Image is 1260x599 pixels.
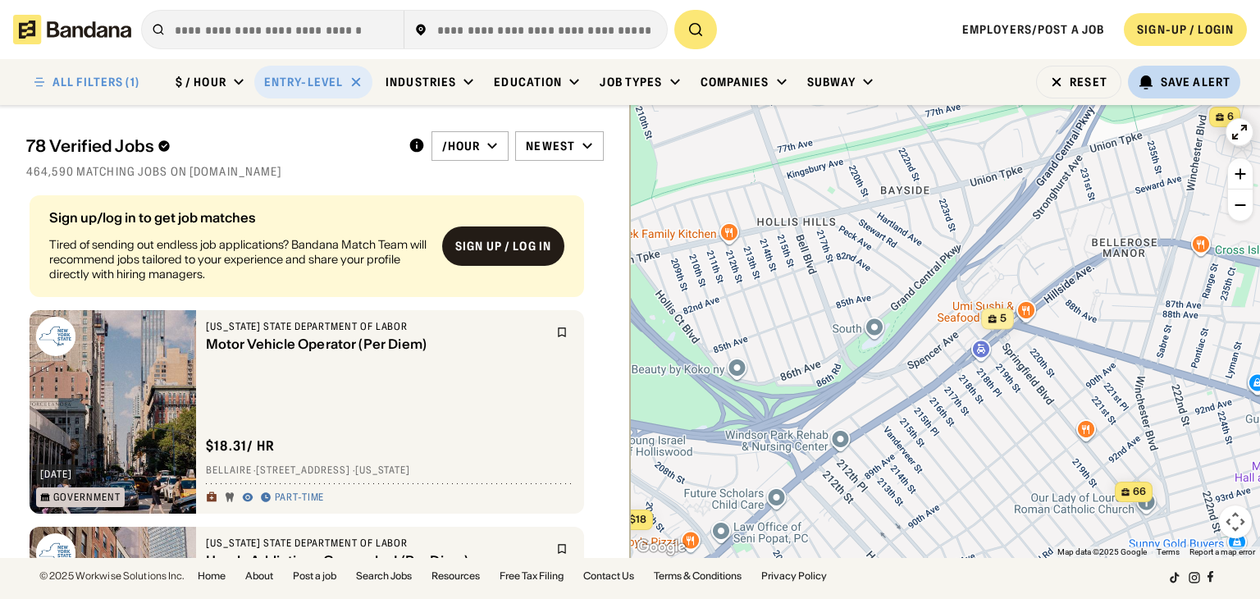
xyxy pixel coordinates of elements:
[600,75,662,89] div: Job Types
[386,75,456,89] div: Industries
[807,75,856,89] div: Subway
[1133,485,1146,499] span: 66
[26,164,604,179] div: 464,590 matching jobs on [DOMAIN_NAME]
[455,239,551,254] div: Sign up / Log in
[36,533,75,573] img: New York State Department of Labor logo
[442,139,481,153] div: /hour
[1157,547,1180,556] a: Terms (opens in new tab)
[264,75,343,89] div: Entry-Level
[1070,76,1107,88] div: Reset
[494,75,562,89] div: Education
[1000,312,1007,327] span: 5
[583,571,634,581] a: Contact Us
[26,189,604,558] div: grid
[13,15,131,44] img: Bandana logotype
[26,136,395,156] div: 78 Verified Jobs
[500,571,564,581] a: Free Tax Filing
[431,571,480,581] a: Resources
[206,464,574,478] div: Bellaire · [STREET_ADDRESS] · [US_STATE]
[1057,547,1147,556] span: Map data ©2025 Google
[356,571,412,581] a: Search Jobs
[1219,505,1252,538] button: Map camera controls
[275,492,325,505] div: Part-time
[634,537,688,558] a: Open this area in Google Maps (opens a new window)
[761,571,827,581] a: Privacy Policy
[52,76,139,88] div: ALL FILTERS (1)
[206,437,276,455] div: $ 18.31 / hr
[198,571,226,581] a: Home
[526,139,575,153] div: Newest
[40,469,72,479] div: [DATE]
[49,211,429,224] div: Sign up/log in to get job matches
[176,75,226,89] div: $ / hour
[1161,75,1230,89] div: Save Alert
[245,571,273,581] a: About
[206,320,546,333] div: [US_STATE] State Department of Labor
[206,336,546,352] div: Motor Vehicle Operator (Per Diem)
[206,537,546,550] div: [US_STATE] State Department of Labor
[1189,547,1255,556] a: Report a map error
[629,513,646,525] span: $18
[49,237,429,282] div: Tired of sending out endless job applications? Bandana Match Team will recommend jobs tailored to...
[36,317,75,356] img: New York State Department of Labor logo
[634,537,688,558] img: Google
[654,571,742,581] a: Terms & Conditions
[701,75,769,89] div: Companies
[1227,110,1234,124] span: 6
[962,22,1104,37] a: Employers/Post a job
[53,492,121,502] div: Government
[206,553,546,569] div: Hourly Addictions Counselor I (Per Diem)
[39,571,185,581] div: © 2025 Workwise Solutions Inc.
[293,571,336,581] a: Post a job
[1137,22,1234,37] div: SIGN-UP / LOGIN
